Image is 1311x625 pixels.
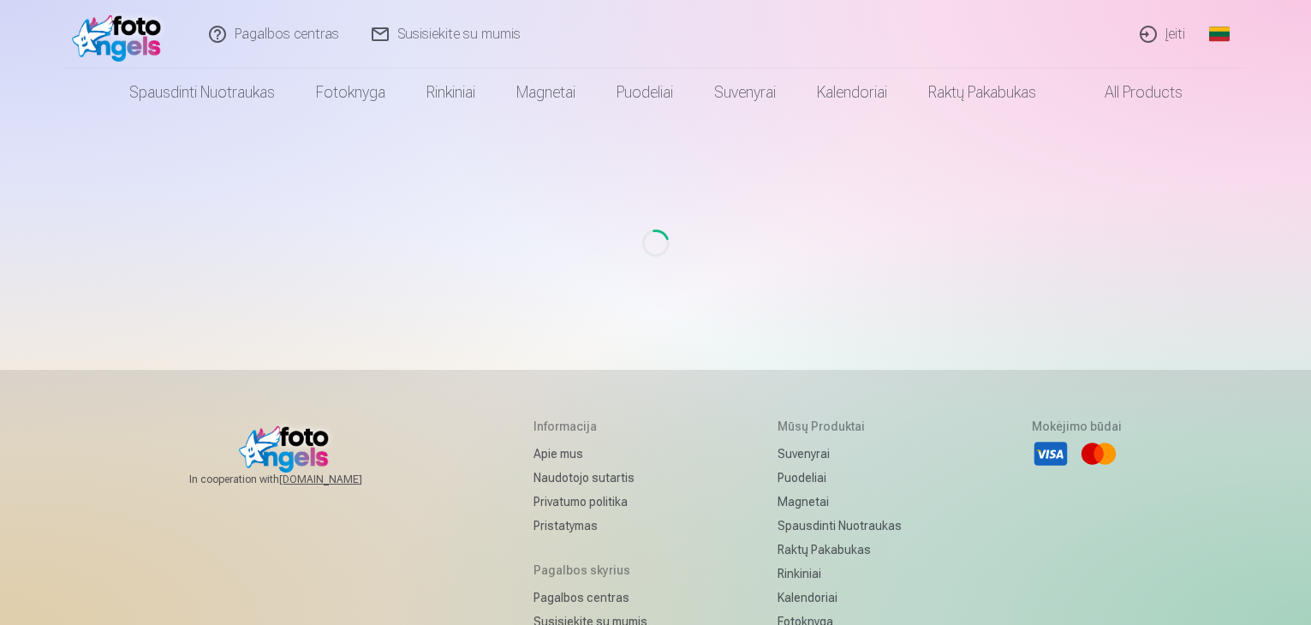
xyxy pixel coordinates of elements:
a: Rinkiniai [778,562,902,586]
a: Raktų pakabukas [908,68,1057,116]
a: Suvenyrai [694,68,796,116]
a: Magnetai [778,490,902,514]
a: Pristatymas [533,514,647,538]
h5: Pagalbos skyrius [533,562,647,579]
a: Puodeliai [778,466,902,490]
span: In cooperation with [189,473,403,486]
a: Pagalbos centras [533,586,647,610]
h5: Mūsų produktai [778,418,902,435]
a: Suvenyrai [778,442,902,466]
a: Puodeliai [596,68,694,116]
li: Mastercard [1080,435,1117,473]
a: [DOMAIN_NAME] [279,473,403,486]
a: Apie mus [533,442,647,466]
a: Fotoknyga [295,68,406,116]
li: Visa [1032,435,1070,473]
a: Kalendoriai [778,586,902,610]
a: Kalendoriai [796,68,908,116]
img: /fa2 [72,7,170,62]
a: Magnetai [496,68,596,116]
a: Privatumo politika [533,490,647,514]
a: Spausdinti nuotraukas [778,514,902,538]
a: Raktų pakabukas [778,538,902,562]
a: Naudotojo sutartis [533,466,647,490]
a: All products [1057,68,1203,116]
a: Rinkiniai [406,68,496,116]
h5: Mokėjimo būdai [1032,418,1122,435]
h5: Informacija [533,418,647,435]
a: Spausdinti nuotraukas [109,68,295,116]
